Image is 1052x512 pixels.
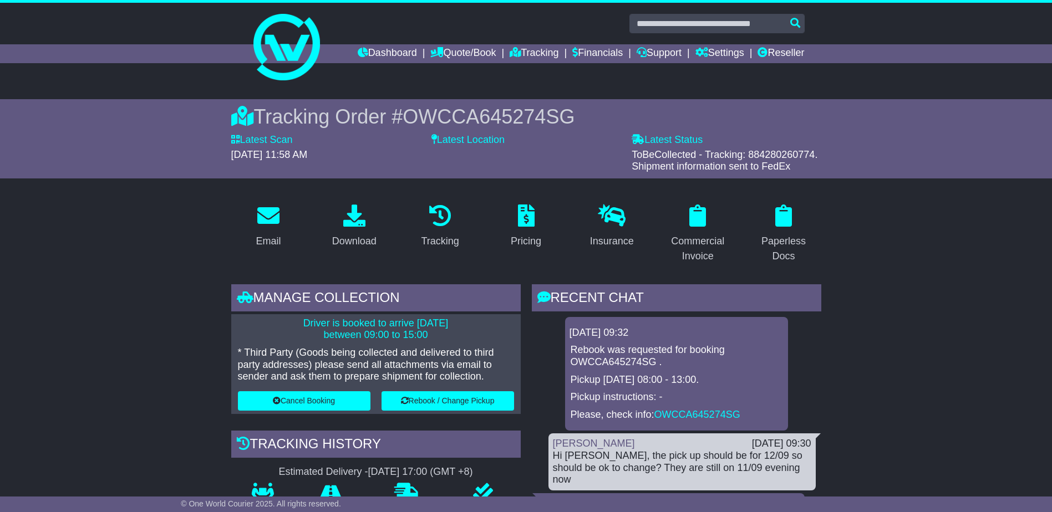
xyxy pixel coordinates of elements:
[572,44,623,63] a: Financials
[654,409,740,420] a: OWCCA645274SG
[231,466,521,478] div: Estimated Delivery -
[231,431,521,460] div: Tracking history
[695,44,744,63] a: Settings
[632,134,703,146] label: Latest Status
[758,44,804,63] a: Reseller
[238,347,514,383] p: * Third Party (Goods being collected and delivered to third party addresses) please send all atta...
[571,409,782,421] p: Please, check info:
[637,44,682,63] a: Support
[238,391,370,411] button: Cancel Booking
[414,201,466,253] a: Tracking
[358,44,417,63] a: Dashboard
[231,134,293,146] label: Latest Scan
[511,234,541,249] div: Pricing
[553,438,635,449] a: [PERSON_NAME]
[238,318,514,341] p: Driver is booked to arrive [DATE] between 09:00 to 15:00
[571,344,782,368] p: Rebook was requested for booking OWCCA645274SG .
[382,391,514,411] button: Rebook / Change Pickup
[510,44,558,63] a: Tracking
[746,201,821,268] a: Paperless Docs
[325,201,384,253] a: Download
[430,44,496,63] a: Quote/Book
[181,499,341,508] span: © One World Courier 2025. All rights reserved.
[403,105,575,128] span: OWCCA645274SG
[752,438,811,450] div: [DATE] 09:30
[332,234,377,249] div: Download
[231,149,308,160] span: [DATE] 11:58 AM
[571,391,782,403] p: Pickup instructions: -
[553,450,811,486] div: Hi [PERSON_NAME], the pick up should be for 12/09 so should be ok to change? They are still on 11...
[754,234,814,264] div: Paperless Docs
[571,374,782,386] p: Pickup [DATE] 08:00 - 13:00.
[660,201,735,268] a: Commercial Invoice
[583,201,641,253] a: Insurance
[231,105,821,129] div: Tracking Order #
[368,466,473,478] div: [DATE] 17:00 (GMT +8)
[504,201,548,253] a: Pricing
[668,234,728,264] div: Commercial Invoice
[231,284,521,314] div: Manage collection
[248,201,288,253] a: Email
[532,284,821,314] div: RECENT CHAT
[570,327,784,339] div: [DATE] 09:32
[256,234,281,249] div: Email
[590,234,634,249] div: Insurance
[632,149,817,172] span: ToBeCollected - Tracking: 884280260774. Shipment information sent to FedEx
[431,134,505,146] label: Latest Location
[421,234,459,249] div: Tracking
